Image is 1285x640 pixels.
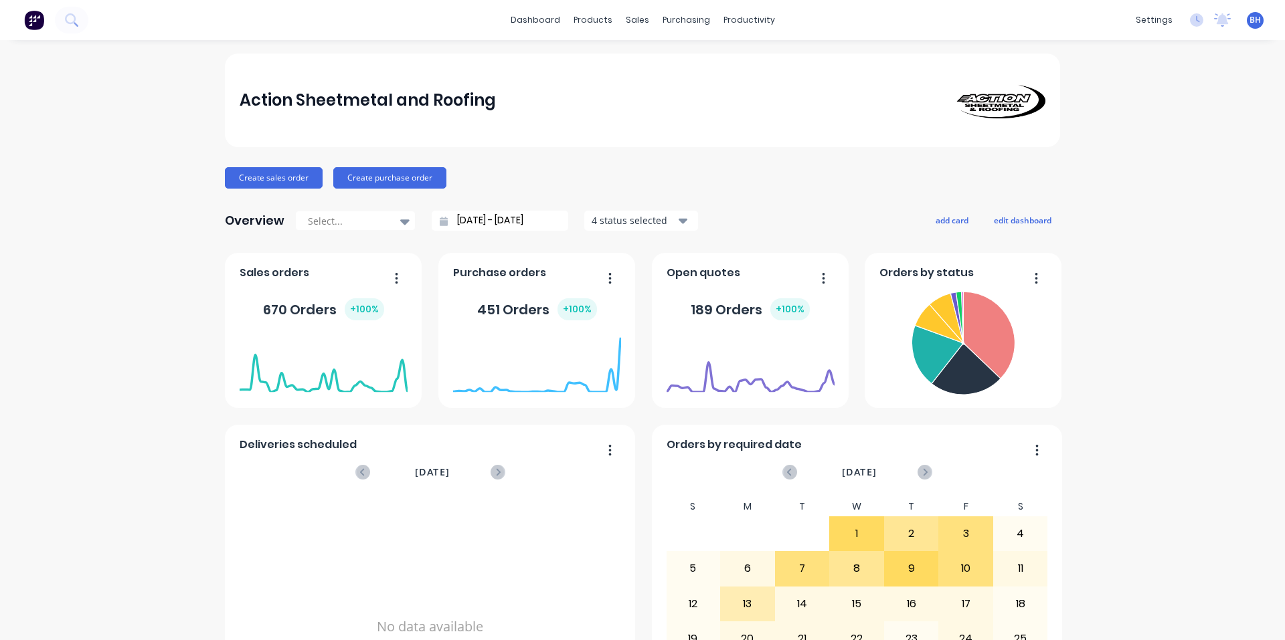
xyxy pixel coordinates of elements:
[24,10,44,30] img: Factory
[240,87,496,114] div: Action Sheetmetal and Roofing
[1250,14,1261,26] span: BH
[952,82,1045,118] img: Action Sheetmetal and Roofing
[225,207,284,234] div: Overview
[656,10,717,30] div: purchasing
[842,465,877,479] span: [DATE]
[453,265,546,281] span: Purchase orders
[584,211,698,231] button: 4 status selected
[939,552,993,585] div: 10
[993,497,1048,516] div: S
[885,517,938,550] div: 2
[939,517,993,550] div: 3
[775,497,830,516] div: T
[721,587,774,621] div: 13
[879,265,974,281] span: Orders by status
[263,298,384,320] div: 670 Orders
[927,211,977,229] button: add card
[619,10,656,30] div: sales
[333,167,446,189] button: Create purchase order
[776,587,829,621] div: 14
[240,265,309,281] span: Sales orders
[345,298,384,320] div: + 100 %
[667,265,740,281] span: Open quotes
[830,587,883,621] div: 15
[994,517,1047,550] div: 4
[884,497,939,516] div: T
[592,213,676,227] div: 4 status selected
[717,10,782,30] div: productivity
[994,552,1047,585] div: 11
[829,497,884,516] div: W
[830,552,883,585] div: 8
[830,517,883,550] div: 1
[938,497,993,516] div: F
[558,298,597,320] div: + 100 %
[225,167,323,189] button: Create sales order
[720,497,775,516] div: M
[691,298,810,320] div: 189 Orders
[985,211,1060,229] button: edit dashboard
[667,587,720,621] div: 12
[885,552,938,585] div: 9
[477,298,597,320] div: 451 Orders
[415,465,450,479] span: [DATE]
[240,437,357,453] span: Deliveries scheduled
[939,587,993,621] div: 17
[770,298,810,320] div: + 100 %
[776,552,829,585] div: 7
[994,587,1047,621] div: 18
[721,552,774,585] div: 6
[667,552,720,585] div: 5
[666,497,721,516] div: S
[885,587,938,621] div: 16
[567,10,619,30] div: products
[504,10,567,30] a: dashboard
[1129,10,1179,30] div: settings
